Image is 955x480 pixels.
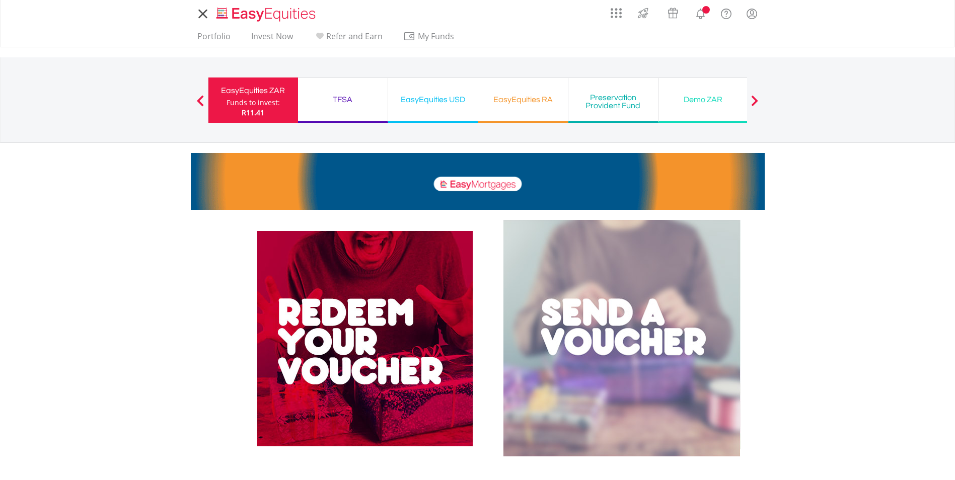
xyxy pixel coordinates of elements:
span: Refer and Earn [326,31,383,42]
span: R11.41 [242,108,264,117]
div: EasyEquities ZAR [214,84,292,98]
div: EasyEquities USD [394,93,472,107]
div: EasyEquities RA [484,93,562,107]
button: Previous [190,100,210,110]
a: Notifications [688,3,713,23]
img: thrive-v2.svg [635,5,651,21]
a: Portfolio [193,31,235,47]
div: Preservation Provident Fund [574,94,652,110]
img: grid-menu-icon.svg [611,8,622,19]
a: Invest Now [247,31,297,47]
div: Funds to invest: [227,98,280,108]
span: My Funds [403,30,469,43]
div: Demo ZAR [665,93,742,107]
a: AppsGrid [604,3,628,19]
img: EasyEquities_Logo.png [214,6,320,23]
div: TFSA [304,93,382,107]
a: My Profile [739,3,765,25]
img: vouchers-v2.svg [665,5,681,21]
a: Refer and Earn [310,31,387,47]
button: Next [745,100,765,110]
a: Vouchers [658,3,688,21]
a: Home page [212,3,320,23]
img: EasyMortage Promotion Banner [191,153,765,210]
a: FAQ's and Support [713,3,739,23]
